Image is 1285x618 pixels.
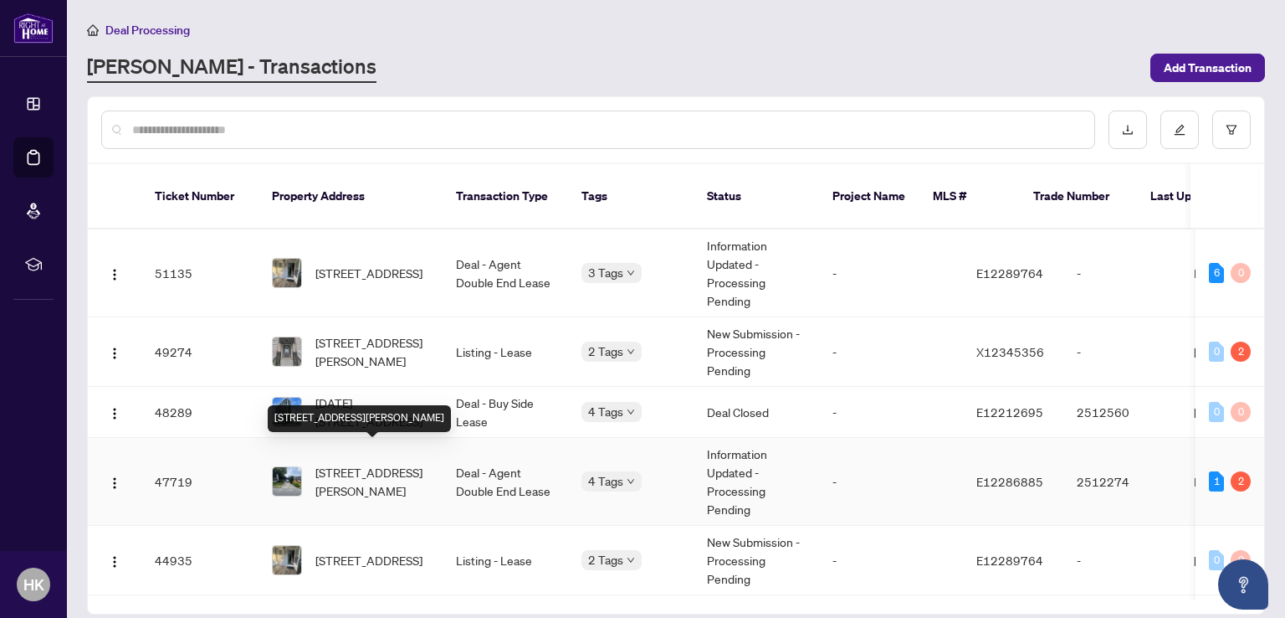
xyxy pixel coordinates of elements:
span: download [1122,124,1134,136]
th: Tags [568,164,694,229]
th: Project Name [819,164,919,229]
button: Logo [101,338,128,365]
span: 3 Tags [588,263,623,282]
th: Status [694,164,819,229]
th: Property Address [259,164,443,229]
span: E12289764 [976,553,1043,568]
td: - [1063,229,1180,317]
button: Add Transaction [1150,54,1265,82]
td: 48289 [141,387,259,438]
span: Deal Processing [105,23,190,38]
img: Logo [108,476,121,490]
span: [DATE][STREET_ADDRESS] [315,394,429,430]
div: 0 [1231,263,1251,283]
td: - [819,438,963,526]
span: X12345356 [976,344,1044,359]
img: Logo [108,268,121,281]
span: [STREET_ADDRESS] [315,551,422,569]
span: HK [23,573,44,596]
td: 51135 [141,229,259,317]
a: [PERSON_NAME] - Transactions [87,53,376,83]
img: thumbnail-img [273,546,301,574]
td: Listing - Lease [443,526,568,595]
button: Logo [101,260,128,286]
td: Deal - Agent Double End Lease [443,229,568,317]
span: [STREET_ADDRESS] [315,264,422,282]
img: thumbnail-img [273,398,301,426]
img: Logo [108,407,121,420]
td: Deal - Agent Double End Lease [443,438,568,526]
td: 2512274 [1063,438,1180,526]
th: MLS # [919,164,1020,229]
td: - [819,387,963,438]
div: 6 [1209,263,1224,283]
td: New Submission - Processing Pending [694,317,819,387]
td: - [1063,317,1180,387]
button: Open asap [1218,559,1268,610]
td: Deal Closed [694,387,819,438]
div: 1 [1209,471,1224,492]
th: Trade Number [1020,164,1137,229]
img: Logo [108,555,121,569]
th: Last Updated By [1137,164,1262,229]
div: 0 [1209,550,1224,570]
div: 0 [1209,402,1224,422]
th: Ticket Number [141,164,259,229]
div: 0 [1231,550,1251,570]
td: - [819,526,963,595]
span: down [627,477,635,486]
button: Logo [101,468,128,495]
td: Listing - Lease [443,317,568,387]
span: E12289764 [976,265,1043,281]
span: Add Transaction [1164,54,1252,81]
button: Logo [101,547,128,574]
td: Information Updated - Processing Pending [694,229,819,317]
span: 2 Tags [588,550,623,569]
span: [STREET_ADDRESS][PERSON_NAME] [315,463,429,500]
span: home [87,24,99,36]
span: E12286885 [976,474,1043,489]
button: Logo [101,399,128,425]
td: 49274 [141,317,259,387]
img: thumbnail-img [273,259,301,287]
td: - [819,317,963,387]
div: 0 [1231,402,1251,422]
span: 4 Tags [588,471,623,491]
button: edit [1160,111,1199,149]
td: Information Updated - Processing Pending [694,438,819,526]
td: New Submission - Processing Pending [694,526,819,595]
img: logo [13,13,54,44]
td: - [1063,526,1180,595]
td: Deal - Buy Side Lease [443,387,568,438]
span: down [627,556,635,564]
th: Transaction Type [443,164,568,229]
img: thumbnail-img [273,337,301,366]
span: filter [1226,124,1237,136]
span: edit [1174,124,1185,136]
td: 47719 [141,438,259,526]
td: 44935 [141,526,259,595]
button: download [1108,111,1147,149]
span: 2 Tags [588,342,623,361]
img: Logo [108,347,121,360]
div: 0 [1209,342,1224,362]
span: E12212695 [976,404,1043,420]
button: filter [1212,111,1251,149]
td: - [819,229,963,317]
td: 2512560 [1063,387,1180,438]
div: 2 [1231,471,1251,492]
span: [STREET_ADDRESS][PERSON_NAME] [315,333,429,370]
span: down [627,348,635,356]
div: [STREET_ADDRESS][PERSON_NAME] [268,405,451,432]
img: thumbnail-img [273,467,301,496]
span: down [627,408,635,416]
span: 4 Tags [588,402,623,421]
div: 2 [1231,342,1251,362]
span: down [627,269,635,277]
